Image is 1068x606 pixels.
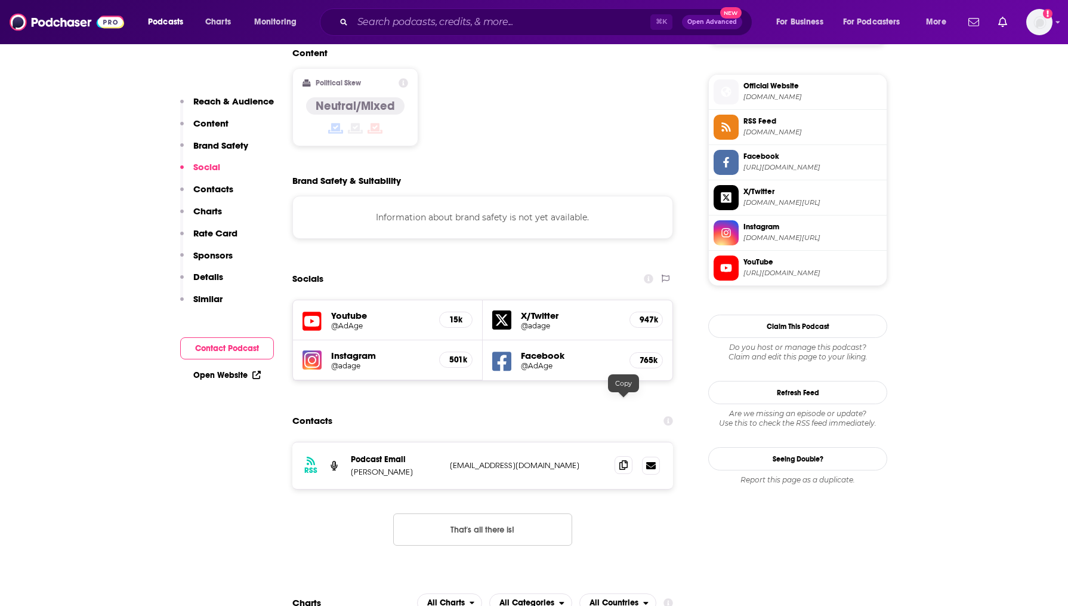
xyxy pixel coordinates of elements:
[743,128,882,137] span: marketersbrief.libsyn.com
[180,161,220,183] button: Social
[148,14,183,30] span: Podcasts
[708,343,887,352] span: Do you host or manage this podcast?
[650,14,672,30] span: ⌘ K
[743,186,882,197] span: X/Twitter
[450,460,605,470] p: [EMAIL_ADDRESS][DOMAIN_NAME]
[608,374,639,392] div: Copy
[193,140,248,151] p: Brand Safety
[714,150,882,175] a: Facebook[URL][DOMAIN_NAME]
[193,161,220,173] p: Social
[776,14,823,30] span: For Business
[331,310,430,321] h5: Youtube
[714,256,882,281] a: YouTube[URL][DOMAIN_NAME]
[964,12,984,32] a: Show notifications dropdown
[197,13,238,32] a: Charts
[743,81,882,91] span: Official Website
[687,19,737,25] span: Open Advanced
[180,337,274,359] button: Contact Podcast
[1026,9,1052,35] button: Show profile menu
[193,205,222,217] p: Charts
[180,183,233,205] button: Contacts
[180,96,274,118] button: Reach & Audience
[714,220,882,245] a: Instagram[DOMAIN_NAME][URL]
[304,466,317,475] h3: RSS
[708,409,887,428] div: Are we missing an episode or update? Use this to check the RSS feed immediately.
[708,315,887,338] button: Claim This Podcast
[521,321,620,330] a: @adage
[246,13,312,32] button: open menu
[743,269,882,278] span: https://www.youtube.com/@AdAge
[768,13,838,32] button: open menu
[331,8,764,36] div: Search podcasts, credits, & more...
[180,140,248,162] button: Brand Safety
[1026,9,1052,35] span: Logged in as danikarchmer
[521,310,620,321] h5: X/Twitter
[292,47,663,59] h2: Content
[10,11,124,33] img: Podchaser - Follow, Share and Rate Podcasts
[743,116,882,127] span: RSS Feed
[449,315,462,325] h5: 15k
[918,13,961,32] button: open menu
[714,79,882,104] a: Official Website[DOMAIN_NAME]
[205,14,231,30] span: Charts
[193,183,233,195] p: Contacts
[926,14,946,30] span: More
[193,96,274,107] p: Reach & Audience
[193,370,261,380] a: Open Website
[743,163,882,172] span: https://www.facebook.com/AdAge
[316,99,395,113] h4: Neutral/Mixed
[292,196,673,239] div: Information about brand safety is not yet available.
[193,118,229,129] p: Content
[351,454,440,465] p: Podcast Email
[140,13,199,32] button: open menu
[743,151,882,162] span: Facebook
[1026,9,1052,35] img: User Profile
[521,361,620,370] a: @AdAge
[331,361,430,370] a: @adage
[993,12,1012,32] a: Show notifications dropdown
[708,475,887,485] div: Report this page as a duplicate.
[331,321,430,330] a: @AdAge
[292,410,332,432] h2: Contacts
[292,175,401,186] h2: Brand Safety & Suitability
[254,14,297,30] span: Monitoring
[743,222,882,232] span: Instagram
[640,355,653,365] h5: 765k
[640,315,653,325] h5: 947k
[193,271,223,282] p: Details
[180,271,223,293] button: Details
[708,343,887,362] div: Claim and edit this page to your liking.
[316,79,361,87] h2: Political Skew
[743,198,882,207] span: twitter.com/adage
[743,233,882,242] span: instagram.com/adage
[351,467,440,477] p: [PERSON_NAME]
[353,13,650,32] input: Search podcasts, credits, & more...
[835,13,918,32] button: open menu
[180,227,237,250] button: Rate Card
[714,115,882,140] a: RSS Feed[DOMAIN_NAME]
[393,513,572,546] button: Nothing here.
[193,227,237,239] p: Rate Card
[193,293,223,304] p: Similar
[180,250,233,272] button: Sponsors
[292,267,323,290] h2: Socials
[449,355,462,365] h5: 501k
[708,447,887,470] a: Seeing Double?
[180,293,223,315] button: Similar
[843,14,900,30] span: For Podcasters
[331,350,430,361] h5: Instagram
[303,350,322,370] img: iconImage
[682,15,742,29] button: Open AdvancedNew
[180,118,229,140] button: Content
[180,205,222,227] button: Charts
[521,350,620,361] h5: Facebook
[743,257,882,267] span: YouTube
[743,93,882,101] span: adage.com
[193,250,233,261] p: Sponsors
[1043,9,1052,19] svg: Add a profile image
